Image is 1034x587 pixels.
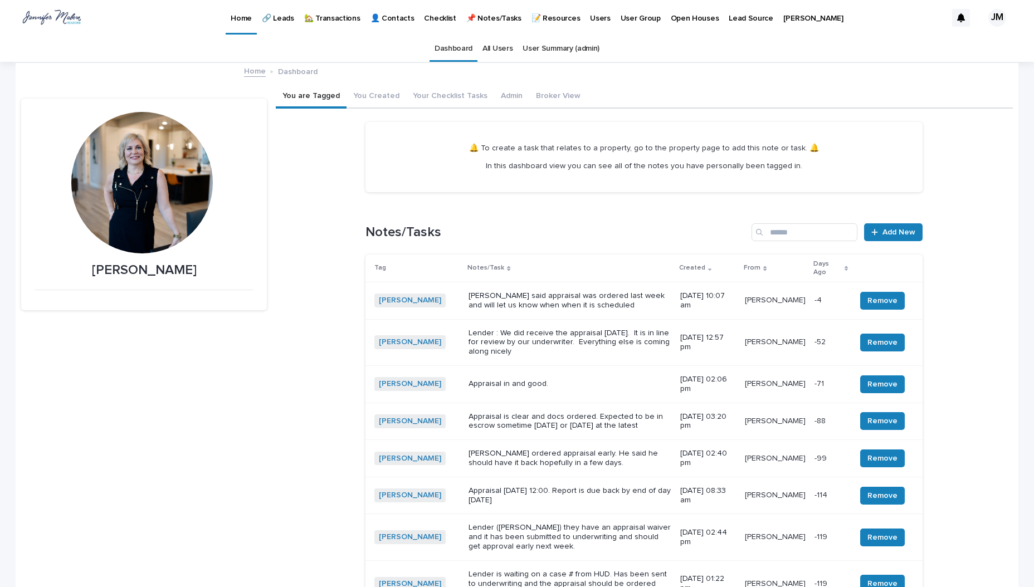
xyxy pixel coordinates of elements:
span: Remove [867,295,898,306]
p: [DATE] 02:44 pm [680,528,736,547]
button: Remove [860,292,905,310]
button: Remove [860,375,905,393]
p: [DATE] 02:40 pm [680,449,736,468]
tr: [PERSON_NAME] Appraisal in and good.[DATE] 02:06 pm[PERSON_NAME][PERSON_NAME] -71-71 Remove [365,365,923,403]
button: Remove [860,334,905,351]
a: [PERSON_NAME] [379,379,441,389]
button: Your Checklist Tasks [406,85,494,109]
p: [PERSON_NAME] [745,414,808,426]
tr: [PERSON_NAME] Appraisal is clear and docs ordered. Expected to be in escrow sometime [DATE] or [D... [365,403,923,440]
button: Remove [860,412,905,430]
p: [PERSON_NAME] [745,335,808,347]
p: Days Ago [813,258,842,278]
div: JM [988,9,1006,27]
p: [DATE] 02:06 pm [680,375,736,394]
a: [PERSON_NAME] [379,417,441,426]
button: Remove [860,449,905,467]
tr: [PERSON_NAME] [PERSON_NAME] ordered appraisal early. He said he should have it back hopefully in ... [365,440,923,477]
tr: [PERSON_NAME] Lender ([PERSON_NAME]) they have an appraisal waiver and it has been submitted to u... [365,514,923,560]
span: Remove [867,453,898,464]
button: Remove [860,487,905,505]
p: In this dashboard view you can see all of the notes you have personally been tagged in. [469,161,819,171]
p: [PERSON_NAME] [745,293,808,305]
tr: [PERSON_NAME] Appraisal [DATE] 12:00. Report is due back by end of day [DATE][DATE] 08:33 am[PERS... [365,477,923,514]
p: [DATE] 03:20 pm [680,412,736,431]
a: Add New [864,223,923,241]
button: You are Tagged [276,85,347,109]
p: Appraisal [DATE] 12:00. Report is due back by end of day [DATE] [469,486,671,505]
button: Broker View [529,85,587,109]
p: -52 [814,335,828,347]
a: All Users [482,36,513,62]
p: -119 [814,530,830,542]
a: Home [244,64,266,77]
p: -71 [814,377,826,389]
p: From [744,262,760,274]
button: Remove [860,529,905,546]
p: [DATE] 10:07 am [680,291,736,310]
p: [PERSON_NAME] said appraisal was ordered last week and will let us know when when it is scheduled [469,291,671,310]
p: Tag [374,262,386,274]
p: [PERSON_NAME] [745,377,808,389]
h1: Notes/Tasks [365,224,747,241]
p: Created [679,262,705,274]
button: You Created [347,85,406,109]
a: [PERSON_NAME] [379,491,441,500]
p: [DATE] 08:33 am [680,486,736,505]
p: Lender ([PERSON_NAME]) they have an appraisal waiver and it has been submitted to underwriting an... [469,523,671,551]
span: Remove [867,532,898,543]
tr: [PERSON_NAME] Lender : We did receive the appraisal [DATE]. It is in line for review by our under... [365,319,923,365]
span: Remove [867,379,898,390]
span: Remove [867,337,898,348]
p: Appraisal in and good. [469,379,671,389]
p: [PERSON_NAME] [745,530,808,542]
p: [PERSON_NAME] [35,262,253,278]
p: Lender : We did receive the appraisal [DATE]. It is in line for review by our underwriter. Everyt... [469,329,671,356]
p: -99 [814,452,829,463]
input: Search [752,223,857,241]
a: User Summary (admin) [523,36,599,62]
span: Add New [882,228,915,236]
span: Remove [867,490,898,501]
button: Admin [494,85,529,109]
p: [PERSON_NAME] [745,488,808,500]
a: [PERSON_NAME] [379,296,441,305]
p: [DATE] 12:57 pm [680,333,736,352]
tr: [PERSON_NAME] [PERSON_NAME] said appraisal was ordered last week and will let us know when when i... [365,282,923,319]
img: wuAGYP89SDOeM5CITrc5 [22,7,81,29]
p: Dashboard [278,65,318,77]
p: -4 [814,293,824,305]
p: 🔔 To create a task that relates to a property, go to the property page to add this note or task. 🔔 [469,143,819,153]
p: Appraisal is clear and docs ordered. Expected to be in escrow sometime [DATE] or [DATE] at the la... [469,412,671,431]
p: -88 [814,414,828,426]
p: -114 [814,488,830,500]
p: [PERSON_NAME] [745,452,808,463]
a: [PERSON_NAME] [379,454,441,463]
a: [PERSON_NAME] [379,532,441,542]
p: Notes/Task [467,262,504,274]
a: [PERSON_NAME] [379,337,441,347]
a: Dashboard [435,36,472,62]
p: [PERSON_NAME] ordered appraisal early. He said he should have it back hopefully in a few days. [469,449,671,468]
span: Remove [867,415,898,427]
